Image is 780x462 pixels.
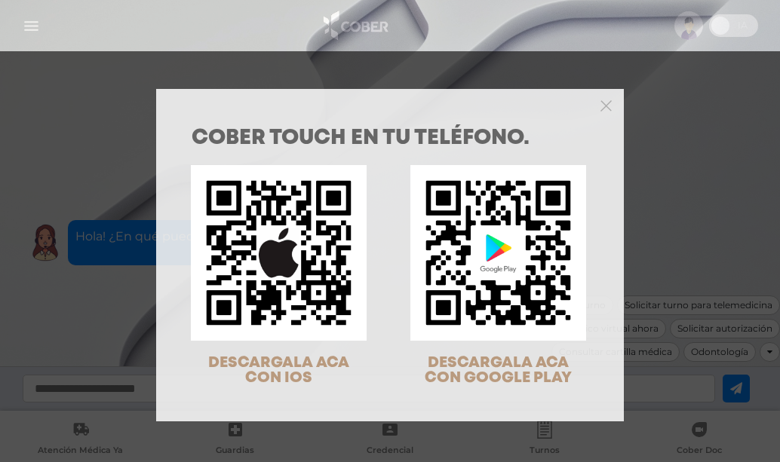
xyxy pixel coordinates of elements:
img: qr-code [410,165,586,341]
img: qr-code [191,165,367,341]
span: DESCARGALA ACA CON IOS [208,356,349,385]
h1: COBER TOUCH en tu teléfono. [192,128,588,149]
button: Close [600,98,612,112]
span: DESCARGALA ACA CON GOOGLE PLAY [425,356,572,385]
